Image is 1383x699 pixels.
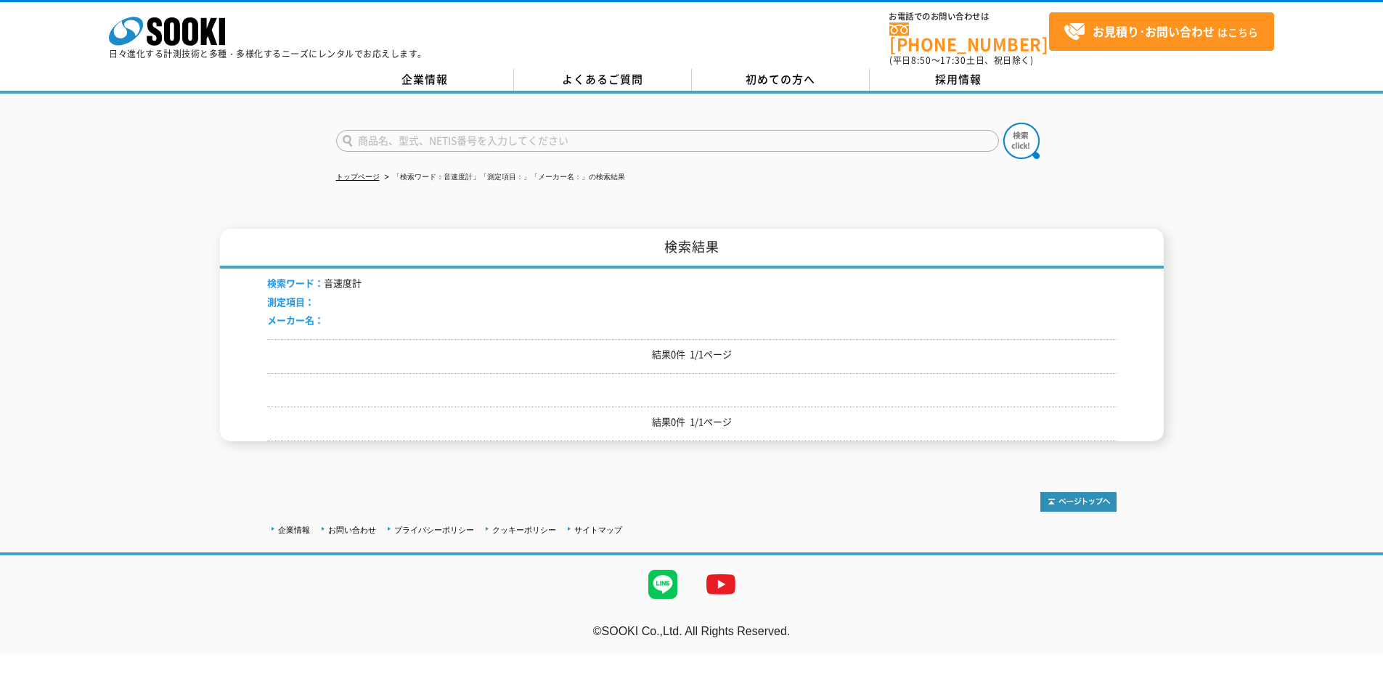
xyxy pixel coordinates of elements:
span: はこちら [1064,21,1258,43]
p: 結果0件 1/1ページ [267,347,1117,362]
a: トップページ [336,173,380,181]
a: 企業情報 [336,69,514,91]
span: 17:30 [940,54,966,67]
a: お問い合わせ [328,526,376,534]
p: 結果0件 1/1ページ [267,414,1117,430]
a: 企業情報 [278,526,310,534]
input: 商品名、型式、NETIS番号を入力してください [336,130,999,152]
img: btn_search.png [1003,123,1040,159]
a: 採用情報 [870,69,1048,91]
span: 測定項目： [267,295,314,308]
span: (平日 ～ 土日、祝日除く) [889,54,1033,67]
a: プライバシーポリシー [394,526,474,534]
a: お見積り･お問い合わせはこちら [1049,12,1274,51]
a: 初めての方へ [692,69,870,91]
a: クッキーポリシー [492,526,556,534]
h1: 検索結果 [220,229,1164,269]
a: [PHONE_NUMBER] [889,23,1049,52]
img: トップページへ [1040,492,1117,512]
span: 初めての方へ [746,71,815,87]
li: 音速度計 [267,276,362,291]
strong: お見積り･お問い合わせ [1093,23,1215,40]
img: YouTube [692,555,750,613]
p: 日々進化する計測技術と多種・多様化するニーズにレンタルでお応えします。 [109,49,427,58]
span: メーカー名： [267,313,324,327]
a: サイトマップ [574,526,622,534]
a: よくあるご質問 [514,69,692,91]
span: 検索ワード： [267,276,324,290]
li: 「検索ワード：音速度計」「測定項目：」「メーカー名：」の検索結果 [382,170,625,185]
img: LINE [634,555,692,613]
span: 8:50 [911,54,931,67]
a: テストMail [1327,639,1383,652]
span: お電話でのお問い合わせは [889,12,1049,21]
